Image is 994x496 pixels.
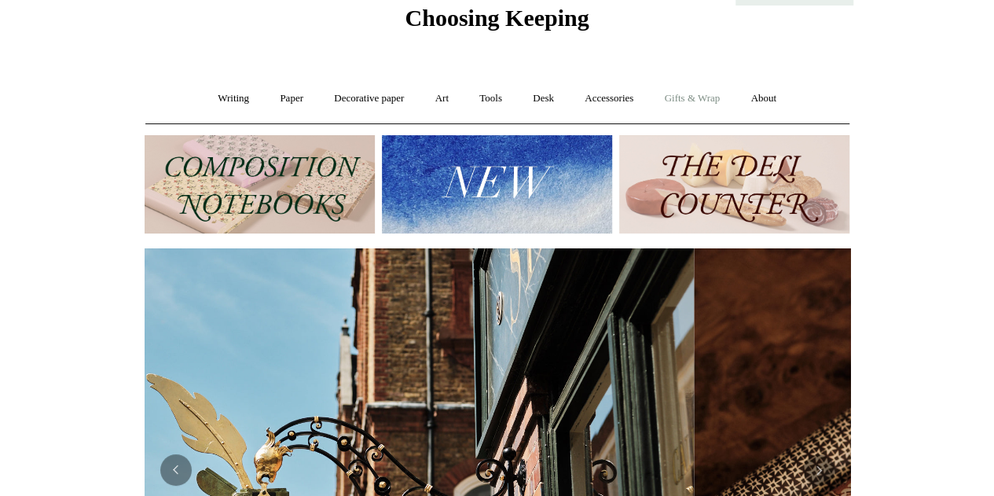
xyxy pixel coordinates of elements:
a: Accessories [570,78,647,119]
a: Choosing Keeping [405,17,589,28]
img: The Deli Counter [619,135,849,233]
img: 202302 Composition ledgers.jpg__PID:69722ee6-fa44-49dd-a067-31375e5d54ec [145,135,375,233]
a: Art [421,78,463,119]
a: About [736,78,790,119]
a: Gifts & Wrap [650,78,734,119]
a: Paper [266,78,317,119]
a: Decorative paper [320,78,418,119]
button: Next [803,454,834,486]
a: Desk [519,78,568,119]
span: Choosing Keeping [405,5,589,31]
img: New.jpg__PID:f73bdf93-380a-4a35-bcfe-7823039498e1 [382,135,612,233]
a: Writing [204,78,263,119]
button: Previous [160,454,192,486]
a: Tools [465,78,516,119]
